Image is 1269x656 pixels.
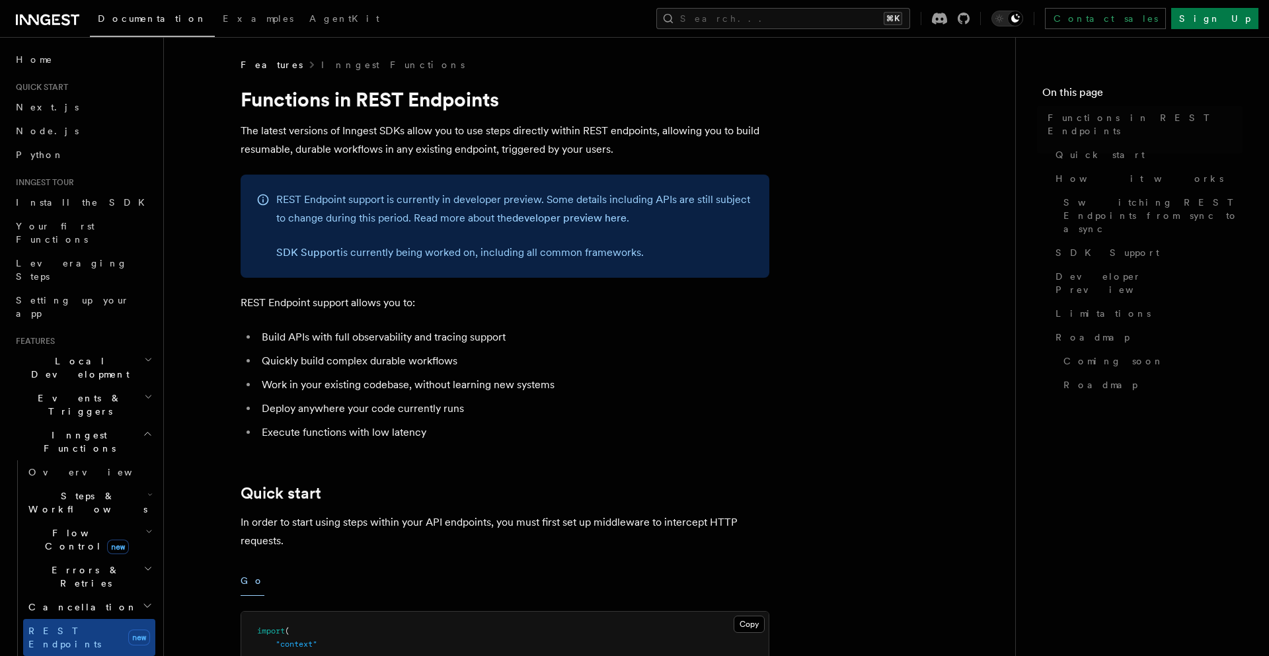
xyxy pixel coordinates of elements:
span: Developer Preview [1056,270,1243,296]
span: Features [241,58,303,71]
li: Deploy anywhere your code currently runs [258,399,769,418]
span: Roadmap [1063,378,1137,391]
span: Install the SDK [16,197,153,208]
a: Documentation [90,4,215,37]
a: Switching REST Endpoints from sync to async [1058,190,1243,241]
a: Install the SDK [11,190,155,214]
a: Coming soon [1058,349,1243,373]
p: REST Endpoint support allows you to: [241,294,769,312]
a: Examples [215,4,301,36]
span: Inngest Functions [11,429,143,455]
span: Cancellation [23,600,137,614]
button: Cancellation [23,595,155,619]
span: Features [11,336,55,347]
a: Limitations [1050,302,1243,325]
span: Quick start [11,82,68,93]
span: SDK Support [1056,246,1159,259]
span: Python [16,149,64,160]
a: Your first Functions [11,214,155,251]
span: Node.js [16,126,79,136]
a: Setting up your app [11,288,155,325]
span: Roadmap [1056,331,1130,344]
p: REST Endpoint support is currently in developer preview. Some details including APIs are still su... [276,190,753,227]
span: Home [16,53,53,66]
a: Quick start [1050,143,1243,167]
span: Next.js [16,102,79,112]
p: is currently being worked on, including all common frameworks. [276,243,753,262]
a: Roadmap [1050,325,1243,349]
span: Leveraging Steps [16,258,128,282]
span: Switching REST Endpoints from sync to async [1063,196,1243,235]
span: Examples [223,13,293,24]
span: new [107,540,129,554]
a: Home [11,48,155,71]
a: developer preview here [512,212,627,224]
h1: Functions in REST Endpoints [241,87,769,111]
li: Build APIs with full observability and tracing support [258,328,769,347]
a: Overview [23,460,155,484]
a: Roadmap [1058,373,1243,397]
li: Work in your existing codebase, without learning new systems [258,376,769,394]
a: How it works [1050,167,1243,190]
a: SDK Support [276,246,340,259]
a: AgentKit [301,4,387,36]
a: Developer Preview [1050,265,1243,302]
a: Python [11,143,155,167]
span: How it works [1056,172,1223,185]
button: Local Development [11,349,155,386]
p: The latest versions of Inngest SDKs allow you to use steps directly within REST endpoints, allowi... [241,122,769,159]
a: Quick start [241,484,321,503]
span: Setting up your app [16,295,130,319]
span: Inngest tour [11,177,74,188]
h4: On this page [1042,85,1243,106]
a: Inngest Functions [321,58,465,71]
span: Events & Triggers [11,391,144,418]
span: Functions in REST Endpoints [1048,111,1243,138]
a: SDK Support [1050,241,1243,265]
button: Search...⌘K [656,8,910,29]
span: Coming soon [1063,354,1164,368]
span: Steps & Workflows [23,489,147,516]
button: Errors & Retries [23,558,155,595]
span: Local Development [11,354,144,381]
button: Toggle dark mode [991,11,1023,26]
button: Copy [734,616,765,633]
span: import [257,626,285,635]
a: Leveraging Steps [11,251,155,288]
button: Go [241,566,264,596]
span: "context" [276,639,317,649]
a: Next.js [11,95,155,119]
li: Execute functions with low latency [258,423,769,442]
span: REST Endpoints [28,626,101,649]
a: Node.js [11,119,155,143]
span: Limitations [1056,307,1151,320]
span: Flow Control [23,526,145,553]
span: Overview [28,467,165,477]
span: Your first Functions [16,221,95,245]
span: AgentKit [309,13,379,24]
a: Contact sales [1045,8,1166,29]
span: ( [285,626,289,635]
button: Events & Triggers [11,386,155,423]
button: Inngest Functions [11,423,155,460]
p: In order to start using steps within your API endpoints, you must first set up middleware to inte... [241,513,769,550]
button: Flow Controlnew [23,521,155,558]
button: Steps & Workflows [23,484,155,521]
li: Quickly build complex durable workflows [258,352,769,370]
span: Documentation [98,13,207,24]
a: Functions in REST Endpoints [1042,106,1243,143]
span: Errors & Retries [23,563,143,590]
a: REST Endpointsnew [23,619,155,656]
a: Sign Up [1171,8,1258,29]
kbd: ⌘K [884,12,902,25]
span: new [128,630,150,645]
span: Quick start [1056,148,1145,161]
